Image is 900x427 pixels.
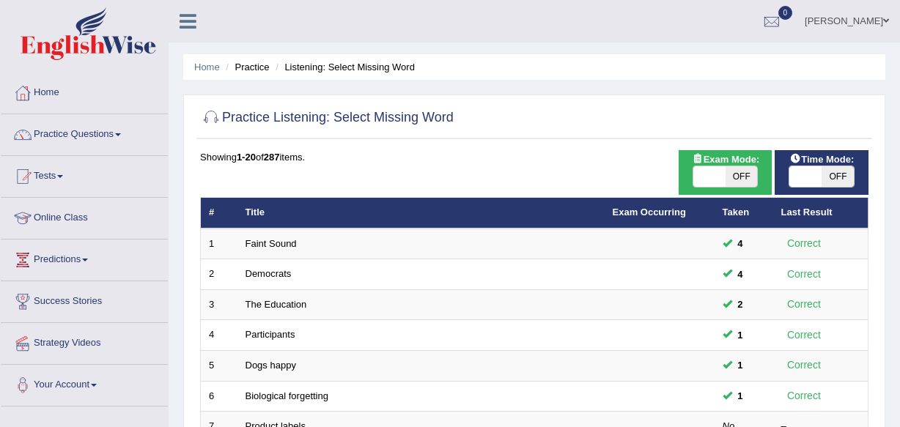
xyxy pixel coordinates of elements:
li: Listening: Select Missing Word [272,60,415,74]
div: Correct [781,357,827,374]
a: Your Account [1,365,168,401]
a: Predictions [1,240,168,276]
a: Faint Sound [246,238,297,249]
span: You can still take this question [732,327,749,343]
a: Exam Occurring [613,207,686,218]
div: Showing of items. [200,150,868,164]
td: 6 [201,381,237,412]
a: Success Stories [1,281,168,318]
span: You can still take this question [732,297,749,312]
a: Biological forgetting [246,390,328,401]
li: Practice [222,60,269,74]
td: 2 [201,259,237,290]
b: 287 [264,152,280,163]
div: Correct [781,266,827,283]
th: Title [237,198,605,229]
b: 1-20 [237,152,256,163]
a: Home [194,62,220,73]
td: 3 [201,289,237,320]
a: Democrats [246,268,292,279]
td: 1 [201,229,237,259]
span: 0 [778,6,793,20]
span: You can still take this question [732,357,749,373]
span: OFF [822,166,854,187]
div: Correct [781,235,827,252]
a: Tests [1,156,168,193]
a: The Education [246,299,307,310]
a: Practice Questions [1,114,168,151]
span: Time Mode: [783,152,860,167]
div: Show exams occurring in exams [679,150,772,195]
div: Correct [781,327,827,344]
a: Strategy Videos [1,323,168,360]
td: 5 [201,351,237,382]
div: Correct [781,387,827,404]
span: OFF [726,166,758,187]
span: You can still take this question [732,388,749,404]
th: Taken [715,198,773,229]
span: You can still take this question [732,236,749,251]
a: Home [1,73,168,109]
span: You can still take this question [732,267,749,282]
span: Exam Mode: [686,152,765,167]
th: # [201,198,237,229]
div: Correct [781,296,827,313]
th: Last Result [773,198,868,229]
td: 4 [201,320,237,351]
a: Participants [246,329,295,340]
a: Dogs happy [246,360,296,371]
h2: Practice Listening: Select Missing Word [200,107,454,129]
a: Online Class [1,198,168,234]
